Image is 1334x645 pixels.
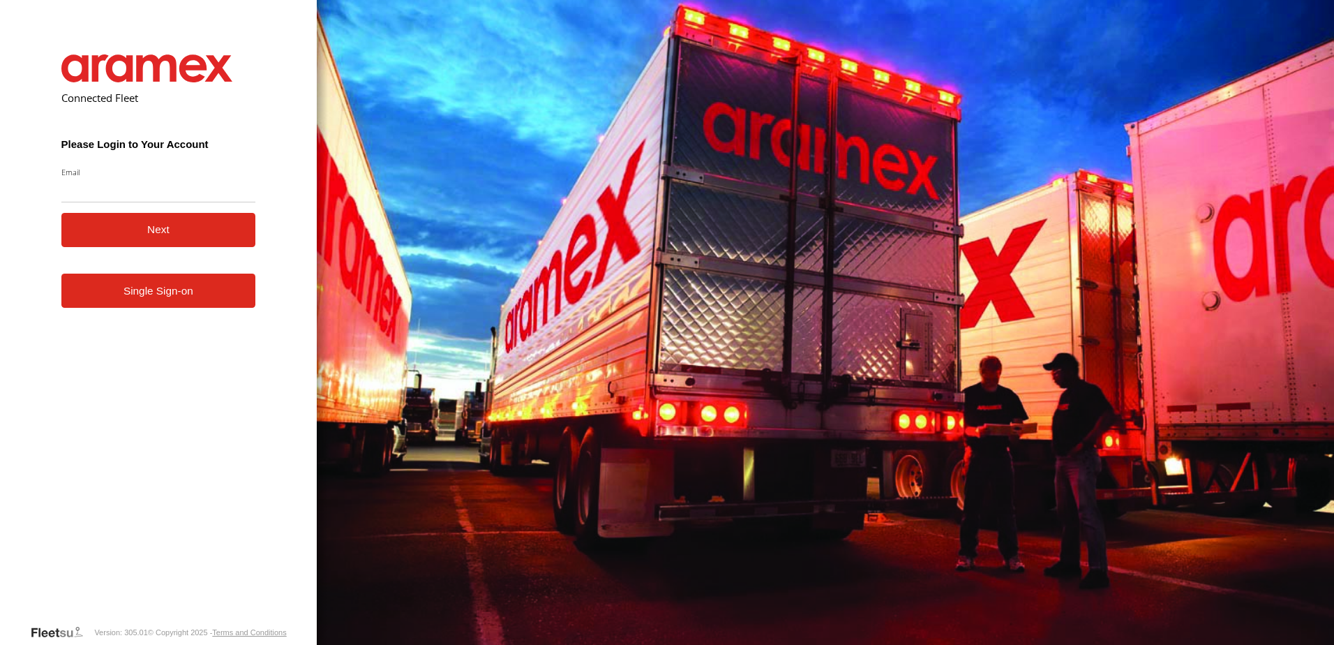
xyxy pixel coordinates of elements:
[30,625,94,639] a: Visit our Website
[61,274,256,308] a: Single Sign-on
[94,628,147,637] div: Version: 305.01
[61,167,256,177] label: Email
[61,91,256,105] h2: Connected Fleet
[61,54,233,82] img: Aramex
[212,628,286,637] a: Terms and Conditions
[61,213,256,247] button: Next
[61,138,256,150] h3: Please Login to Your Account
[148,628,287,637] div: © Copyright 2025 -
